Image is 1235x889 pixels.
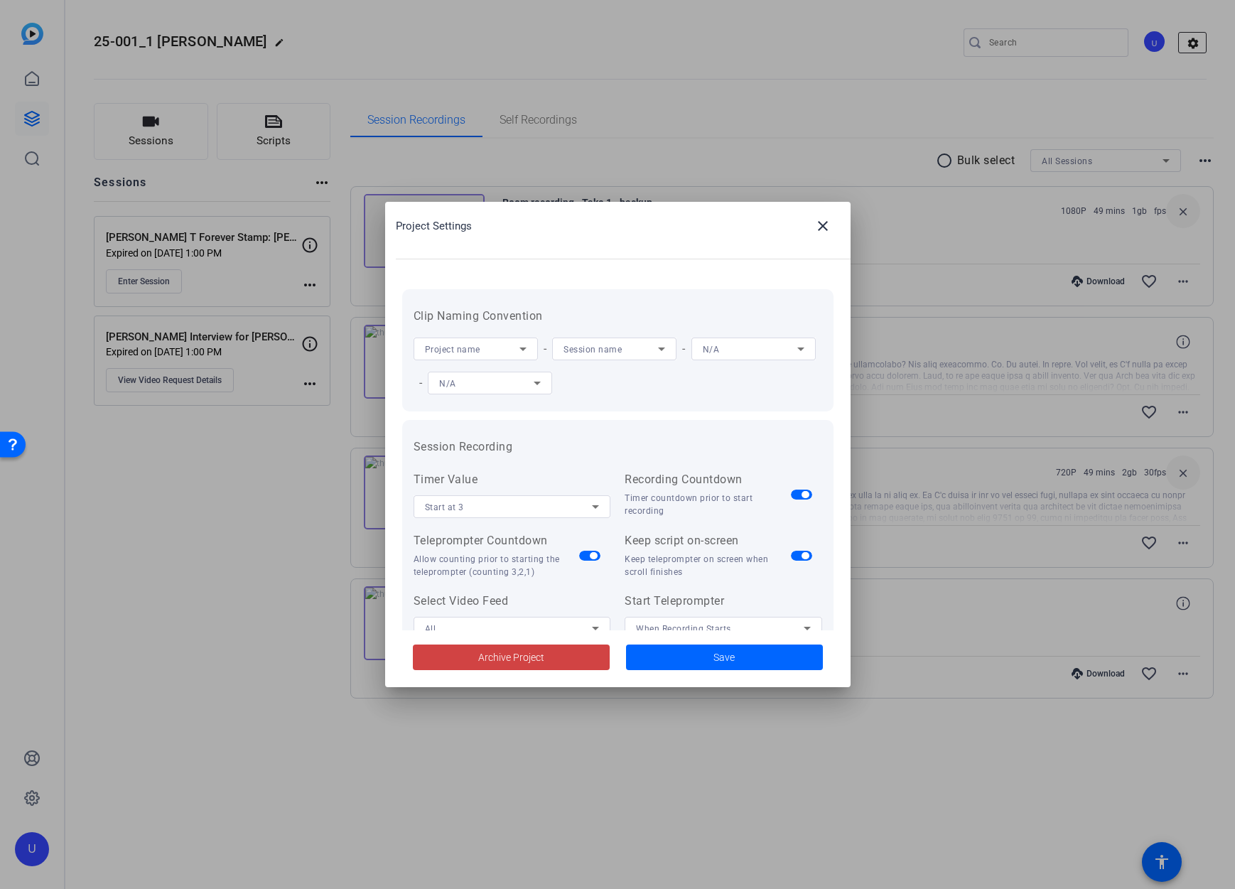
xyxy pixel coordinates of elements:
[625,492,791,517] div: Timer countdown prior to start recording
[439,379,456,389] span: N/A
[625,593,822,610] div: Start Teleprompter
[563,345,622,355] span: Session name
[478,650,544,665] span: Archive Project
[625,532,791,549] div: Keep script on-screen
[425,624,436,634] span: All
[625,471,791,488] div: Recording Countdown
[625,553,791,578] div: Keep teleprompter on screen when scroll finishes
[703,345,720,355] span: N/A
[636,624,731,634] span: When Recording Starts
[538,342,553,355] span: -
[814,217,831,235] mat-icon: close
[414,438,822,456] h3: Session Recording
[414,593,611,610] div: Select Video Feed
[676,342,691,355] span: -
[413,645,610,670] button: Archive Project
[425,345,480,355] span: Project name
[414,553,580,578] div: Allow counting prior to starting the teleprompter (counting 3,2,1)
[414,471,611,488] div: Timer Value
[713,650,735,665] span: Save
[425,502,464,512] span: Start at 3
[396,209,851,243] div: Project Settings
[626,645,823,670] button: Save
[414,308,822,325] h3: Clip Naming Convention
[414,532,580,549] div: Teleprompter Countdown
[414,376,428,389] span: -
